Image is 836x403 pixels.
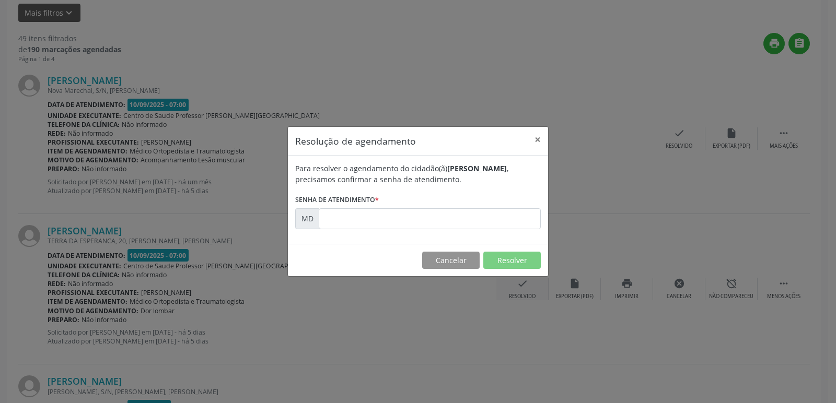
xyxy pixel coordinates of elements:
b: [PERSON_NAME] [447,163,507,173]
button: Cancelar [422,252,480,269]
div: MD [295,208,319,229]
label: Senha de atendimento [295,192,379,208]
button: Close [527,127,548,152]
h5: Resolução de agendamento [295,134,416,148]
div: Para resolver o agendamento do cidadão(ã) , precisamos confirmar a senha de atendimento. [295,163,541,185]
button: Resolver [483,252,541,269]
